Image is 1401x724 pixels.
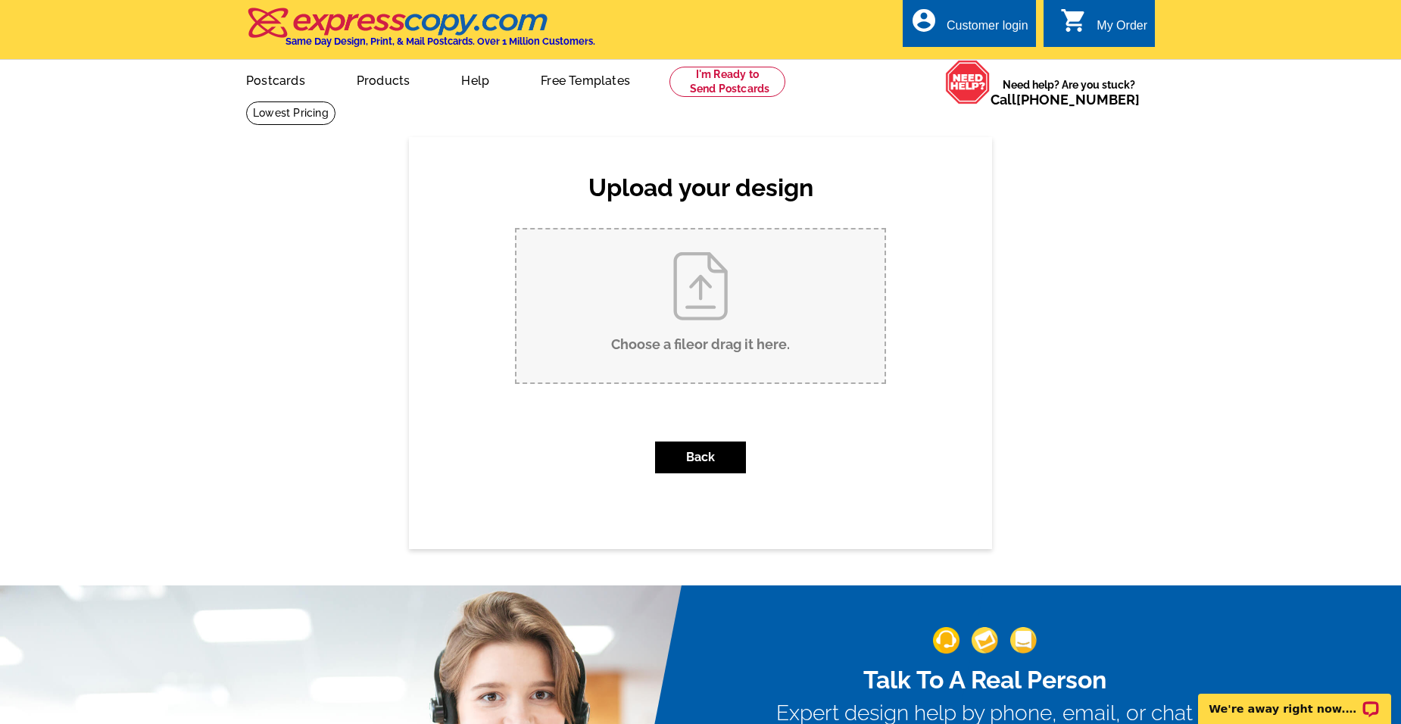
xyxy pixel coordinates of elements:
img: support-img-3_1.png [1010,627,1037,654]
span: Call [991,92,1140,108]
div: Customer login [947,19,1028,40]
i: account_circle [910,7,938,34]
i: shopping_cart [1060,7,1087,34]
a: Products [332,61,435,97]
a: account_circle Customer login [910,17,1028,36]
h2: Talk To A Real Person [776,666,1193,694]
span: Need help? Are you stuck? [991,77,1147,108]
a: Help [437,61,513,97]
a: Postcards [222,61,329,97]
iframe: LiveChat chat widget [1188,676,1401,724]
img: support-img-1.png [933,627,959,654]
h4: Same Day Design, Print, & Mail Postcards. Over 1 Million Customers. [286,36,595,47]
a: Free Templates [516,61,654,97]
div: My Order [1097,19,1147,40]
img: help [945,60,991,105]
h2: Upload your design [500,173,901,202]
img: support-img-2.png [972,627,998,654]
a: [PHONE_NUMBER] [1016,92,1140,108]
a: Same Day Design, Print, & Mail Postcards. Over 1 Million Customers. [246,18,595,47]
a: shopping_cart My Order [1060,17,1147,36]
button: Back [655,442,746,473]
